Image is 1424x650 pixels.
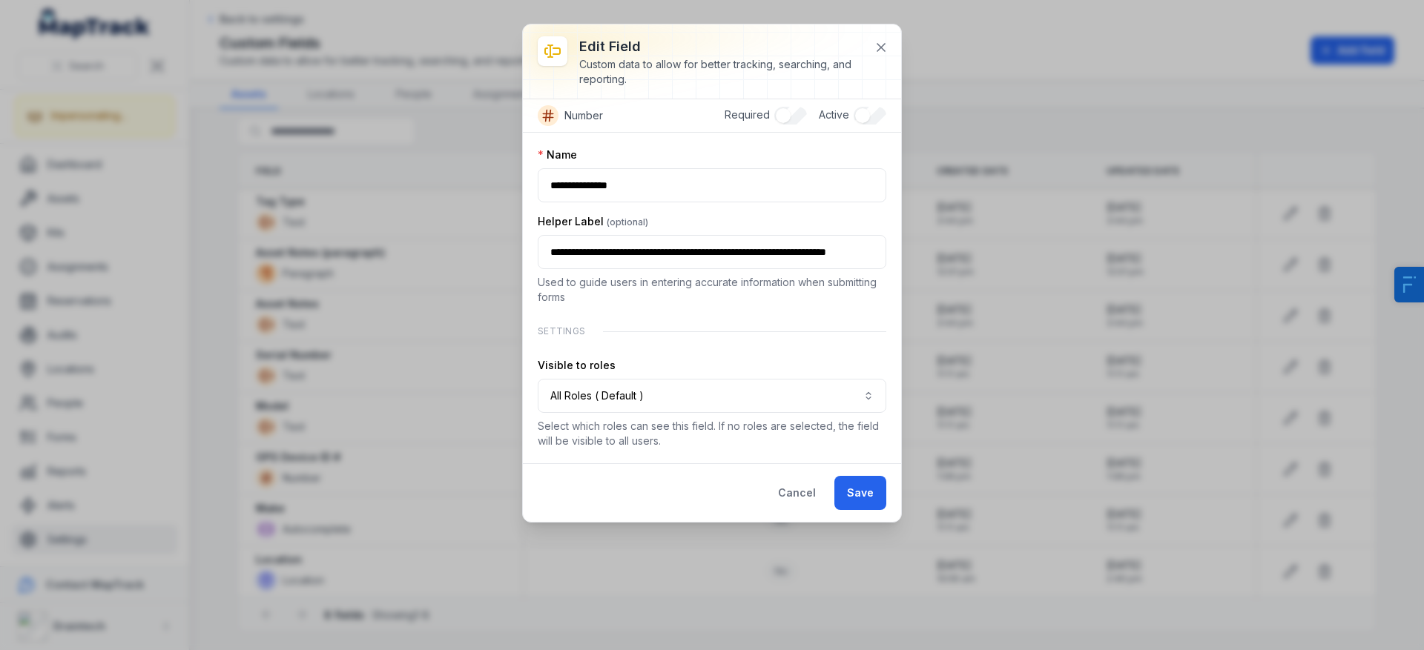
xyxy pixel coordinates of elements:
label: Visible to roles [538,358,616,373]
label: Name [538,147,577,162]
label: Helper Label [538,214,648,229]
div: Custom data to allow for better tracking, searching, and reporting. [579,57,863,87]
input: :r1g:-form-item-label [538,168,886,202]
button: Save [834,476,886,510]
h3: Edit field [579,36,863,57]
button: All Roles ( Default ) [538,379,886,413]
button: Cancel [765,476,828,510]
span: Required [725,108,770,121]
span: Active [819,108,849,121]
div: Settings [538,316,886,346]
p: Used to guide users in entering accurate information when submitting forms [538,275,886,305]
input: :r1h:-form-item-label [538,235,886,269]
p: Select which roles can see this field. If no roles are selected, the field will be visible to all... [538,419,886,448]
span: Number [564,108,603,123]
